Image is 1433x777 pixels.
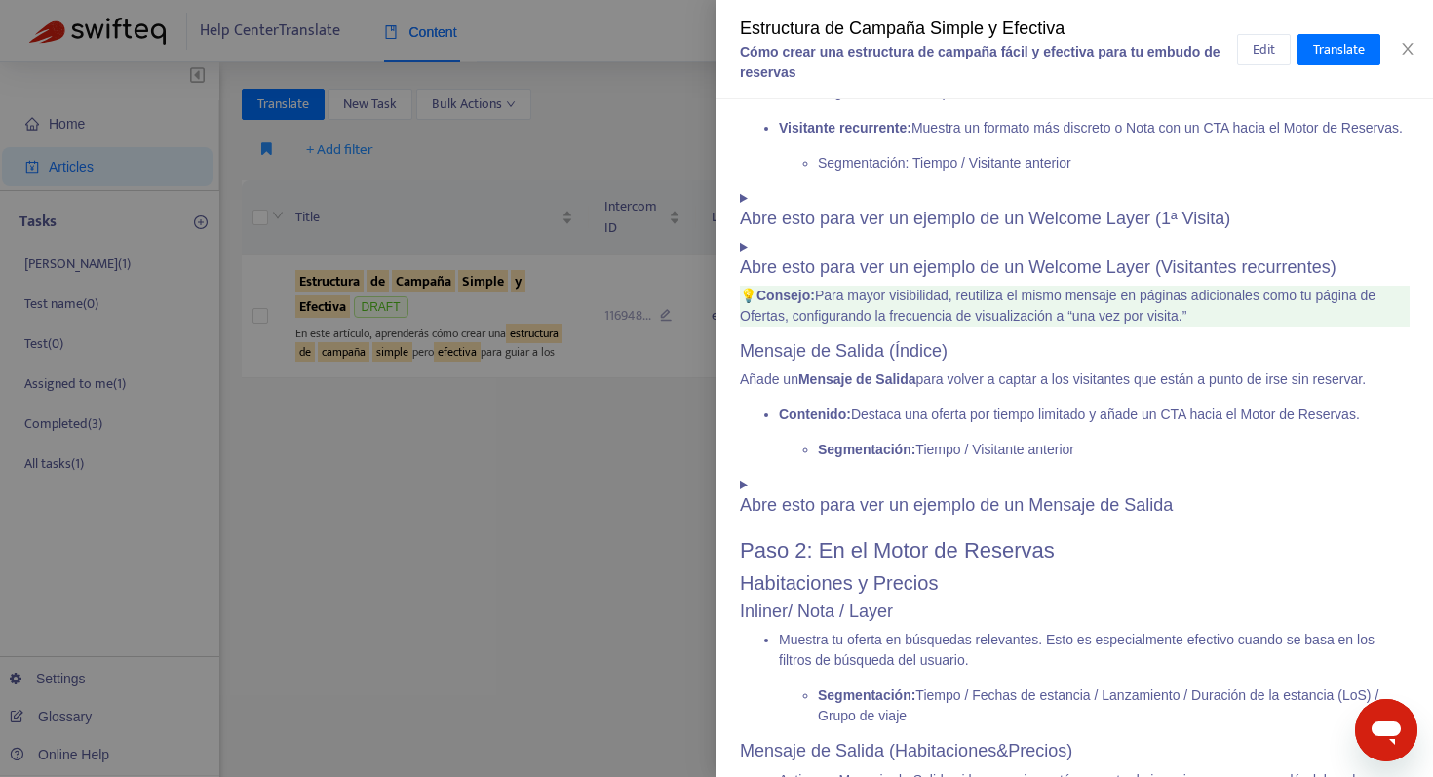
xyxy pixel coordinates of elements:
b: Visitante recurrente: [779,120,911,136]
p: Añade un para volver a captar a los visitantes que están a punto de irse sin reservar. [740,369,1410,390]
p: Tiempo / Fechas de estancia / Lanzamiento / Duración de la estancia (LoS) / Grupo de viaje [818,685,1410,726]
h1: Paso 2: En el Motor de Reservas [740,538,1410,563]
summary: Abre esto para ver un ejemplo de un Welcome Layer (Visitantes recurrentes) [740,237,1410,279]
h3: Inliner/ Nota / Layer [740,602,1410,623]
h3: Mensaje de Salida (Habitaciones&Precios) [740,741,1410,762]
p: 💡 Para mayor visibilidad, reutiliza el mismo mensaje en páginas adicionales como tu página de Ofe... [740,286,1410,327]
h3: Mensaje de Salida (Índice) [740,341,1410,363]
button: Edit [1237,34,1291,65]
b: Segmentación: [818,442,915,457]
iframe: Button to launch messaging window [1355,699,1417,761]
button: Translate [1297,34,1380,65]
b: Consejo: [756,288,815,303]
summary: Abre esto para ver un ejemplo de un Welcome Layer (1ª Visita) [740,188,1410,230]
b: Mensaje de Salida [798,371,916,387]
b: Contenido: [779,407,851,422]
p: Tiempo / Visitante anterior [818,440,1410,460]
p: Destaca una oferta por tiempo limitado y añade un CTA hacia el Motor de Reservas. [779,405,1410,425]
div: Cómo crear una estructura de campaña fácil y efectiva para tu embudo de reservas [740,42,1237,83]
div: Estructura de Campaña Simple y Efectiva [740,16,1237,42]
p: Segmentación: Tiempo / Visitante anterior [818,153,1410,174]
p: Muestra un formato más discreto o Nota con un CTA hacia el Motor de Reservas. [779,118,1410,138]
h2: Habitaciones y Precios [740,571,1410,595]
h3: Abre esto para ver un ejemplo de un Mensaje de Salida [740,495,1410,517]
h3: Abre esto para ver un ejemplo de un Welcome Layer (1ª Visita) [740,209,1410,230]
button: Close [1394,40,1421,58]
span: Edit [1253,39,1275,60]
b: Segmentación: [818,687,915,703]
span: Translate [1313,39,1365,60]
summary: Abre esto para ver un ejemplo de un Mensaje de Salida [740,475,1410,517]
h3: Abre esto para ver un ejemplo de un Welcome Layer (Visitantes recurrentes) [740,257,1410,279]
span: close [1400,41,1415,57]
p: Muestra tu oferta en búsquedas relevantes. Esto es especialmente efectivo cuando se basa en los f... [779,630,1410,671]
